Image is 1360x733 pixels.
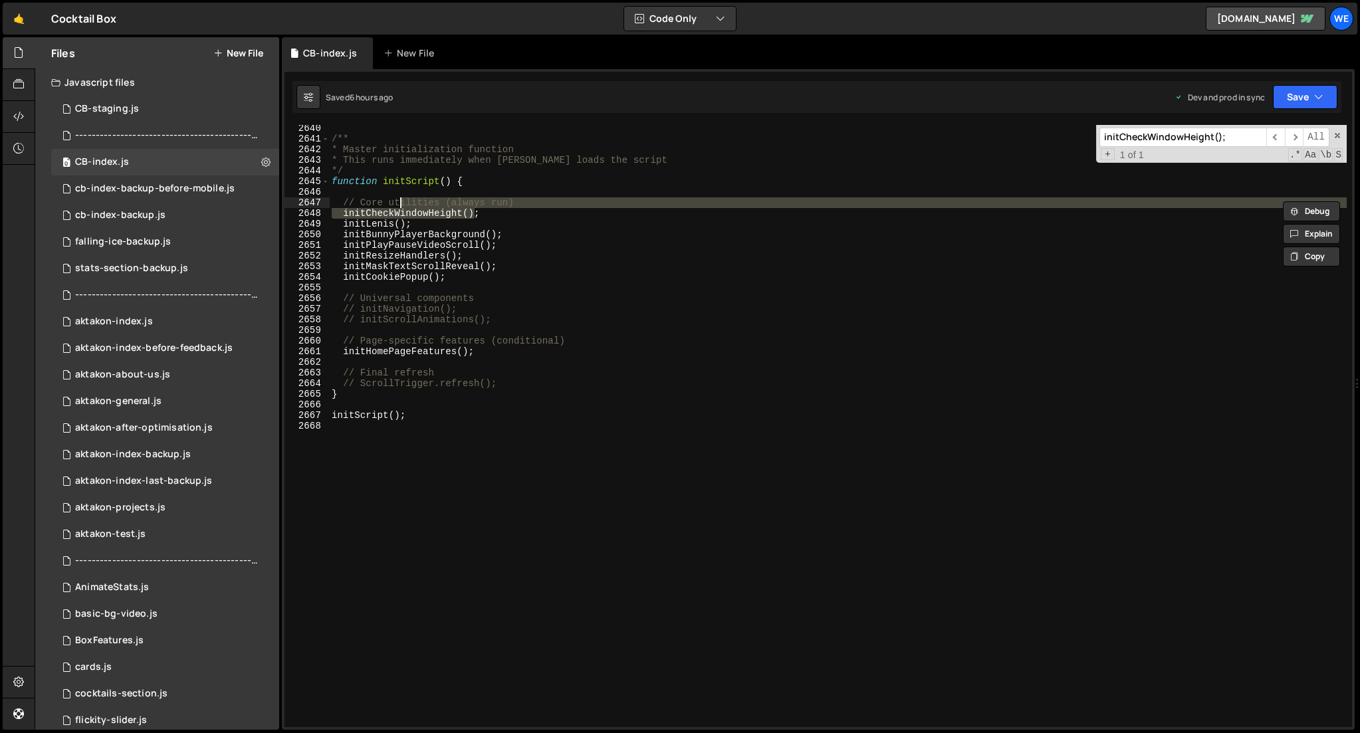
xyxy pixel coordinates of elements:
div: 12094/44521.js [51,362,279,388]
div: aktakon-general.js [75,395,162,407]
div: flickity-slider.js [75,714,147,726]
div: 12094/47546.js [51,122,284,149]
div: 12094/46983.js [51,335,279,362]
div: 12094/45381.js [51,521,279,548]
button: Save [1273,85,1337,109]
div: 2668 [284,421,330,431]
div: 2648 [284,208,330,219]
div: 12094/30498.js [51,574,279,601]
div: 2659 [284,325,330,336]
div: 12094/47253.js [51,229,279,255]
div: 2663 [284,367,330,378]
button: New File [213,48,263,58]
div: --------------------------------------------------------------------------------.js [75,130,259,142]
input: Search for [1099,128,1266,147]
span: Alt-Enter [1303,128,1329,147]
div: 12094/43364.js [51,308,279,335]
span: Search In Selection [1334,148,1343,161]
div: 12094/47254.js [51,255,279,282]
div: 2640 [284,123,330,134]
div: New File [384,47,439,60]
div: 12094/36058.js [51,601,279,627]
div: aktakon-index-before-feedback.js [75,342,233,354]
span: ​ [1285,128,1303,147]
div: cb-index-backup.js [75,209,166,221]
span: 0 [62,158,70,169]
div: aktakon-index-last-backup.js [75,475,212,487]
span: RegExp Search [1288,148,1302,161]
span: 1 of 1 [1115,150,1149,160]
div: 12094/30497.js [51,627,279,654]
div: 2650 [284,229,330,240]
div: 2657 [284,304,330,314]
div: falling-ice-backup.js [75,236,171,248]
div: 2652 [284,251,330,261]
div: aktakon-after-optimisation.js [75,422,213,434]
div: cards.js [75,661,112,673]
div: 2655 [284,282,330,293]
div: 12094/46847.js [51,202,279,229]
div: 2666 [284,399,330,410]
div: aktakon-test.js [75,528,146,540]
div: 12094/46147.js [51,415,279,441]
div: 2644 [284,165,330,176]
div: aktakon-index.js [75,316,153,328]
button: Explain [1283,224,1340,244]
span: CaseSensitive Search [1303,148,1317,161]
div: 2653 [284,261,330,272]
span: Toggle Replace mode [1101,148,1115,160]
div: 2662 [284,357,330,367]
div: 12094/44174.js [51,441,279,468]
div: aktakon-index-backup.js [75,449,191,461]
div: stats-section-backup.js [75,262,188,274]
div: aktakon-about-us.js [75,369,170,381]
div: 6 hours ago [350,92,394,103]
div: ----------------------------------------------------------------.js [75,289,259,301]
div: Cocktail Box [51,11,116,27]
div: 12094/44389.js [51,494,279,521]
div: 12094/47451.js [51,175,279,202]
div: 2664 [284,378,330,389]
div: 2643 [284,155,330,165]
div: 2658 [284,314,330,325]
div: 12094/46985.js [51,548,284,574]
div: 12094/45380.js [51,388,279,415]
div: 12094/46486.js [51,149,279,175]
button: Code Only [624,7,736,31]
div: basic-bg-video.js [75,608,158,620]
div: 12094/44999.js [51,468,279,494]
div: CB-index.js [303,47,357,60]
div: 12094/46984.js [51,282,284,308]
div: 2661 [284,346,330,357]
div: AnimateStats.js [75,581,149,593]
div: CB-staging.js [75,103,139,115]
div: 12094/47545.js [51,96,279,122]
div: 2642 [284,144,330,155]
div: 2649 [284,219,330,229]
a: We [1329,7,1353,31]
div: cb-index-backup-before-mobile.js [75,183,235,195]
h2: Files [51,46,75,60]
div: ----------------------------------------------------------------------------------------.js [75,555,259,567]
span: ​ [1266,128,1285,147]
div: 2665 [284,389,330,399]
div: cocktails-section.js [75,688,168,700]
div: 2646 [284,187,330,197]
div: 2667 [284,410,330,421]
div: 2660 [284,336,330,346]
a: [DOMAIN_NAME] [1206,7,1325,31]
div: aktakon-projects.js [75,502,166,514]
button: Debug [1283,201,1340,221]
div: 2641 [284,134,330,144]
div: 2651 [284,240,330,251]
a: 🤙 [3,3,35,35]
div: Saved [326,92,394,103]
div: 12094/36060.js [51,681,279,707]
div: 12094/34793.js [51,654,279,681]
div: CB-index.js [75,156,129,168]
div: 2654 [284,272,330,282]
span: Whole Word Search [1319,148,1333,161]
div: 2647 [284,197,330,208]
div: BoxFeatures.js [75,635,144,647]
